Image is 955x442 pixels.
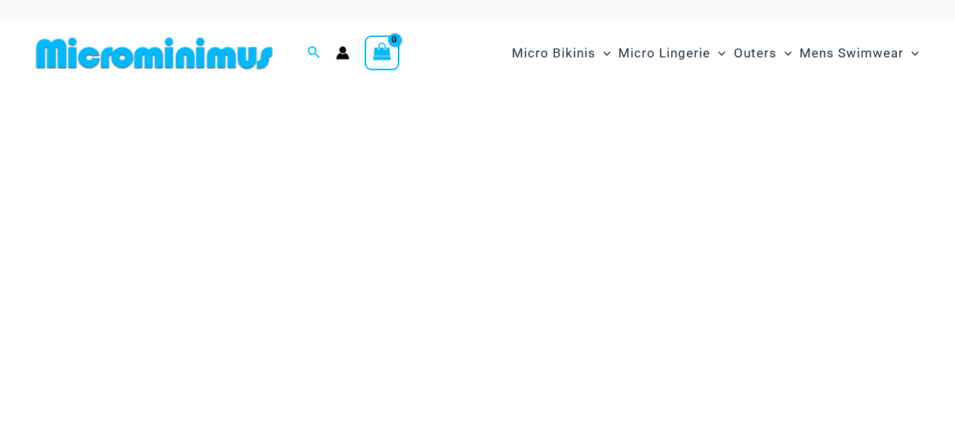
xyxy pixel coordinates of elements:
[307,44,321,63] a: Search icon link
[336,46,350,60] a: Account icon link
[365,36,399,70] a: View Shopping Cart, empty
[777,34,792,73] span: Menu Toggle
[904,34,919,73] span: Menu Toggle
[615,30,729,76] a: Micro LingerieMenu ToggleMenu Toggle
[596,34,611,73] span: Menu Toggle
[30,36,279,70] img: MM SHOP LOGO FLAT
[618,34,710,73] span: Micro Lingerie
[512,34,596,73] span: Micro Bikinis
[710,34,725,73] span: Menu Toggle
[796,30,923,76] a: Mens SwimwearMenu ToggleMenu Toggle
[506,28,925,79] nav: Site Navigation
[734,34,777,73] span: Outers
[730,30,796,76] a: OutersMenu ToggleMenu Toggle
[799,34,904,73] span: Mens Swimwear
[508,30,615,76] a: Micro BikinisMenu ToggleMenu Toggle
